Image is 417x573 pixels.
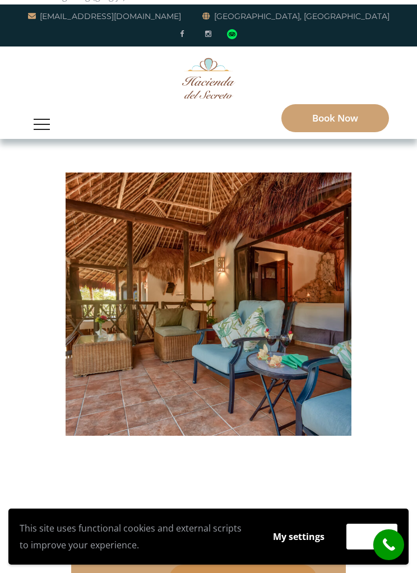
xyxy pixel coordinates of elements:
[346,524,397,550] button: Accept
[20,520,251,553] p: This site uses functional cookies and external scripts to improve your experience.
[376,532,401,557] i: call
[373,529,404,560] a: call
[262,524,335,549] button: My settings
[281,104,389,132] a: Book Now
[202,10,390,23] a: [GEOGRAPHIC_DATA], [GEOGRAPHIC_DATA]
[227,29,237,39] img: Tripadvisor_logomark.svg
[28,10,181,23] a: [EMAIL_ADDRESS][DOMAIN_NAME]
[11,173,406,436] img: IMG_1315-1000x667.jpg
[182,58,235,99] img: Awesome Logo
[227,29,237,39] div: Read traveler reviews on Tripadvisor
